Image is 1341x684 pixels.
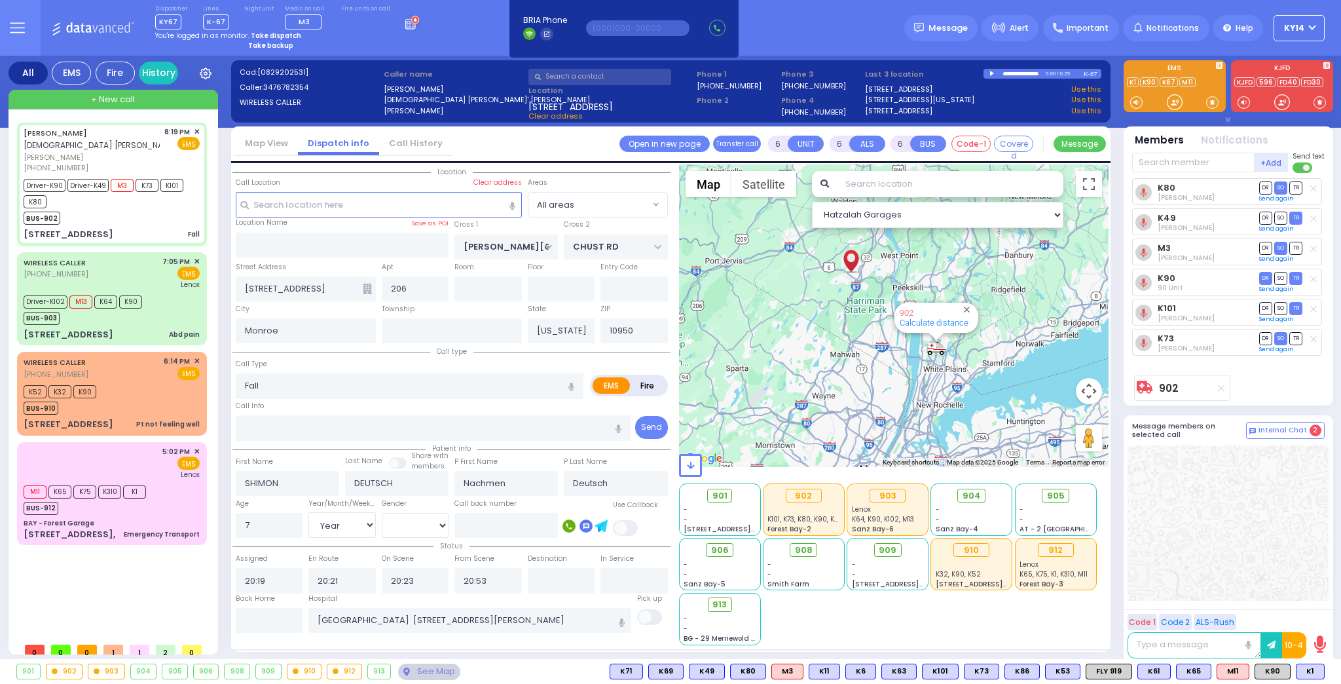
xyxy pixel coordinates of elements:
input: Search location here [236,192,522,217]
div: BLS [610,664,643,679]
div: [STREET_ADDRESS] [24,418,113,431]
span: TR [1289,212,1302,224]
a: K73 [1158,333,1174,343]
label: Lines [203,5,229,13]
button: Show satellite imagery [731,171,796,197]
span: SO [1274,242,1287,254]
span: 0 [182,645,202,655]
a: K90 [1140,77,1158,87]
div: Abd pain [169,330,200,339]
span: ✕ [194,126,200,138]
span: TR [1289,242,1302,254]
span: K90 [119,295,142,309]
a: Open in new page [619,136,710,152]
label: City [236,304,249,314]
div: BLS [1137,664,1171,679]
span: M13 [69,295,92,309]
div: BLS [730,664,766,679]
span: Status [433,541,469,551]
label: First Name [236,457,273,467]
label: Caller name [384,69,524,80]
a: Calculate distance [900,318,968,328]
span: K1 [123,485,146,499]
label: [DEMOGRAPHIC_DATA] [PERSON_NAME]' [PERSON_NAME] [384,94,524,105]
span: Driver-K90 [24,179,65,192]
h5: Message members on selected call [1132,422,1246,439]
span: K75 [73,485,96,499]
span: BUS-903 [24,312,60,325]
a: FD30 [1301,77,1323,87]
label: Apt [382,262,394,273]
label: Gender [382,499,407,509]
a: [STREET_ADDRESS] [865,105,932,117]
label: KJFD [1231,65,1333,74]
div: Year/Month/Week/Day [308,499,376,509]
span: ✕ [194,256,200,267]
label: Medic on call [285,5,326,13]
div: Fall [188,229,200,239]
div: BLS [809,664,840,679]
button: Message [1054,136,1106,152]
label: Location [528,85,693,96]
span: Patient info [426,444,477,453]
input: Search member [1132,153,1255,172]
span: K32 [48,385,71,398]
label: Dispatcher [155,5,188,13]
div: 0:00 [1045,66,1057,81]
button: Covered [994,136,1033,152]
button: Code 1 [1128,614,1157,630]
span: - [936,514,940,524]
span: K64, K90, K102, M13 [852,514,914,524]
span: TR [1289,302,1302,314]
span: SO [1274,272,1287,284]
div: [STREET_ADDRESS], [24,528,115,541]
span: ✕ [194,446,200,457]
button: Code 2 [1159,614,1192,630]
label: On Scene [382,554,414,564]
span: EMS [177,137,200,150]
a: M11 [1179,77,1196,87]
button: Show street map [686,171,731,197]
label: Fire units on call [341,5,390,13]
label: Call Location [236,178,280,188]
div: 902 [46,664,83,679]
div: BLS [881,664,917,679]
label: [PHONE_NUMBER] [697,81,762,90]
label: Last Name [345,456,382,466]
span: members [411,461,445,471]
button: Internal Chat 2 [1246,422,1325,439]
button: Code-1 [951,136,991,152]
span: Help [1236,22,1253,34]
span: [PHONE_NUMBER] [24,162,88,173]
span: Clear address [528,111,583,121]
div: 903 [870,489,906,503]
span: K-67 [203,14,229,29]
div: BLS [648,664,684,679]
button: KY14 [1274,15,1325,41]
input: Search hospital [308,608,631,633]
div: 910 [287,664,321,679]
a: [PERSON_NAME] [24,128,87,138]
label: Assigned [236,554,268,564]
span: 904 [963,489,981,503]
span: [0829202531] [257,67,308,77]
span: M3 [111,179,134,192]
div: 906 [194,664,219,679]
span: 905 [1047,489,1065,503]
a: Send again [1259,285,1294,293]
span: 1 [130,645,149,655]
img: message.svg [914,23,924,33]
a: Open this area in Google Maps (opens a new window) [682,450,726,467]
span: K73 [136,179,158,192]
div: Pt not feeling well [136,419,200,429]
strong: Take backup [248,41,293,50]
a: KJFD [1234,77,1255,87]
a: Use this [1071,84,1101,95]
a: K49 [1158,213,1176,223]
label: Areas [528,178,547,188]
div: Fire [96,62,135,85]
div: 904 [131,664,156,679]
label: Pick up [637,594,662,604]
label: [PHONE_NUMBER] [781,107,846,117]
label: Location Name [236,218,287,228]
